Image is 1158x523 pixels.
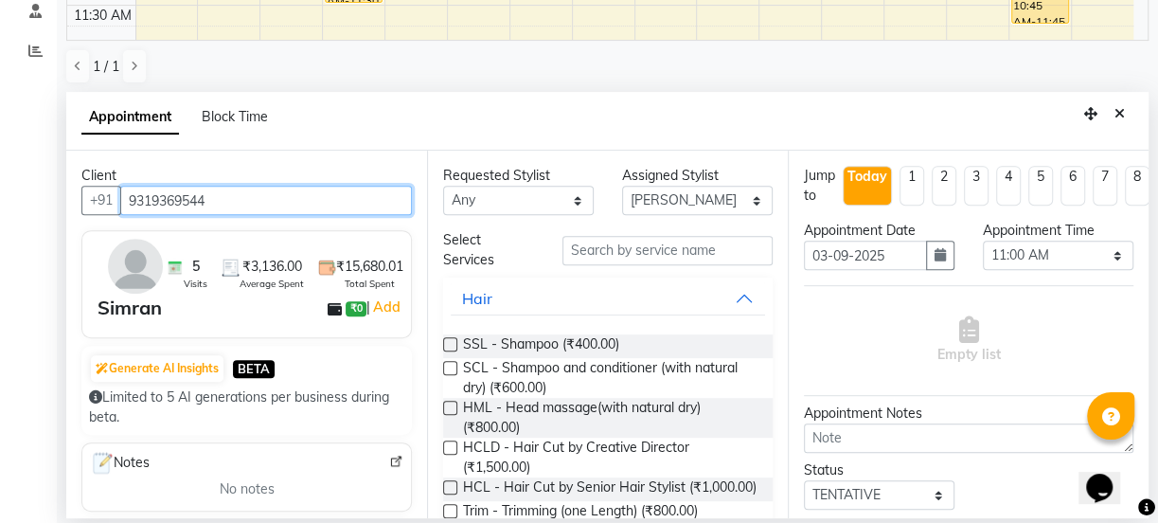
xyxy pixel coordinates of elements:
div: Hair [462,287,492,310]
span: ₹3,136.00 [242,257,302,277]
div: 11:30 AM [70,6,135,26]
li: 1 [900,166,924,206]
span: HCL - Hair Cut by Senior Hair Stylist (₹1,000.00) [463,478,757,501]
div: Requested Stylist [443,166,594,186]
div: Status [804,460,954,480]
div: Assigned Stylist [622,166,773,186]
div: Jump to [804,166,835,206]
span: Notes [90,451,150,476]
span: | [366,296,403,318]
div: Select Services [429,230,548,270]
li: 2 [932,166,956,206]
span: No notes [220,479,275,499]
div: Client [81,166,412,186]
div: Appointment Notes [804,404,1133,424]
span: Block Time [202,108,268,125]
span: Empty list [937,316,1001,365]
span: Average Spent [240,277,304,291]
input: Search by Name/Mobile/Email/Code [120,186,412,215]
li: 8 [1125,166,1149,206]
span: ₹15,680.01 [336,257,403,277]
div: Simran [98,294,162,322]
span: HCLD - Hair Cut by Creative Director (₹1,500.00) [463,438,757,478]
button: +91 [81,186,121,215]
input: Search by service name [562,236,773,265]
span: BETA [233,360,275,378]
li: 4 [996,166,1021,206]
span: SSL - Shampoo (₹400.00) [463,334,619,358]
div: Limited to 5 AI generations per business during beta. [89,388,404,427]
button: Close [1106,99,1133,129]
li: 6 [1060,166,1085,206]
span: SCL - Shampoo and conditioner (with natural dry) (₹600.00) [463,358,757,398]
li: 5 [1028,166,1053,206]
span: 1 / 1 [93,57,119,77]
div: Appointment Date [804,221,954,241]
input: yyyy-mm-dd [804,241,927,270]
li: 3 [964,166,989,206]
img: avatar [108,239,163,294]
div: Appointment Time [983,221,1133,241]
iframe: chat widget [1078,447,1139,504]
span: Total Spent [345,277,395,291]
span: Visits [184,277,207,291]
button: Generate AI Insights [91,355,223,382]
span: 5 [192,257,200,277]
span: HML - Head massage(with natural dry) (₹800.00) [463,398,757,438]
button: Hair [451,281,765,316]
div: Today [847,167,887,187]
span: ₹0 [346,301,365,316]
li: 7 [1093,166,1117,206]
a: Add [370,296,403,318]
span: Appointment [81,100,179,135]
